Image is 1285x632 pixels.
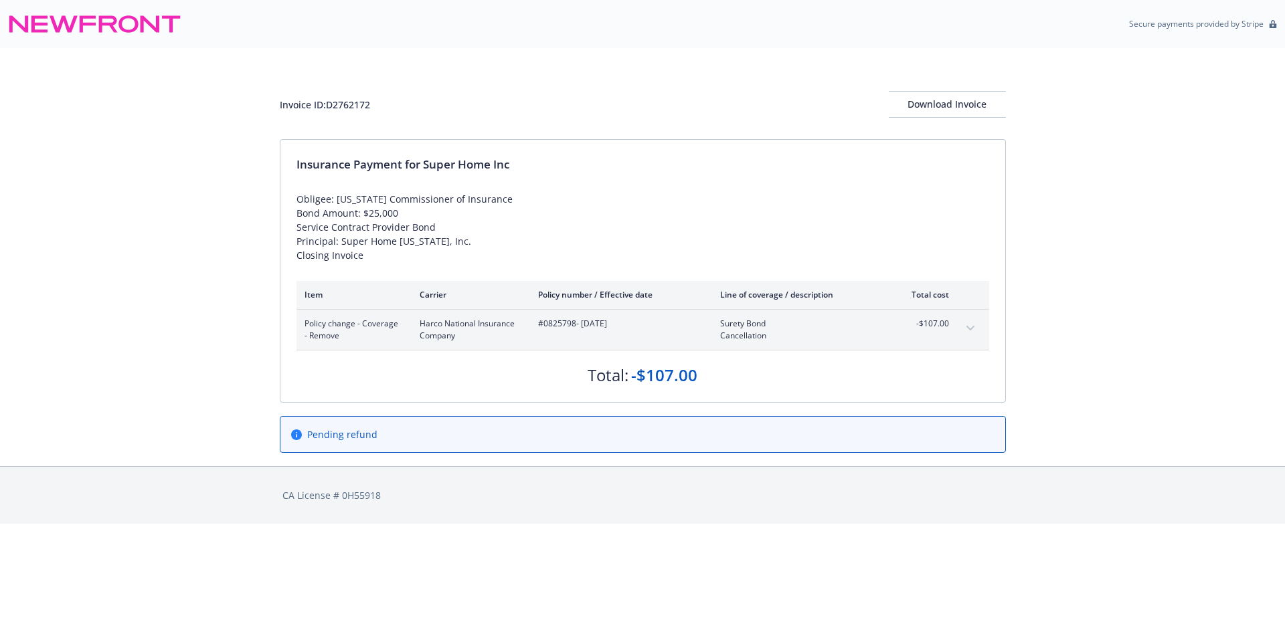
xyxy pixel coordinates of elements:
[631,364,697,387] div: -$107.00
[720,289,877,300] div: Line of coverage / description
[296,192,989,262] div: Obligee: [US_STATE] Commissioner of Insurance Bond Amount: $25,000 Service Contract Provider Bond...
[720,330,877,342] span: Cancellation
[307,427,377,441] span: Pending refund
[282,488,1003,502] div: CA License # 0H55918
[296,156,989,173] div: Insurance Payment for Super Home Inc
[538,289,699,300] div: Policy number / Effective date
[899,318,949,330] span: -$107.00
[588,364,628,387] div: Total:
[538,318,699,330] span: #0825798 - [DATE]
[960,318,981,339] button: expand content
[1129,18,1264,29] p: Secure payments provided by Stripe
[420,318,517,342] span: Harco National Insurance Company
[280,98,370,112] div: Invoice ID: D2762172
[899,289,949,300] div: Total cost
[305,318,398,342] span: Policy change - Coverage - Remove
[296,310,989,350] div: Policy change - Coverage - RemoveHarco National Insurance Company#0825798- [DATE]Surety BondCance...
[420,289,517,300] div: Carrier
[305,289,398,300] div: Item
[889,91,1006,118] button: Download Invoice
[720,318,877,342] span: Surety BondCancellation
[889,92,1006,117] div: Download Invoice
[720,318,877,330] span: Surety Bond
